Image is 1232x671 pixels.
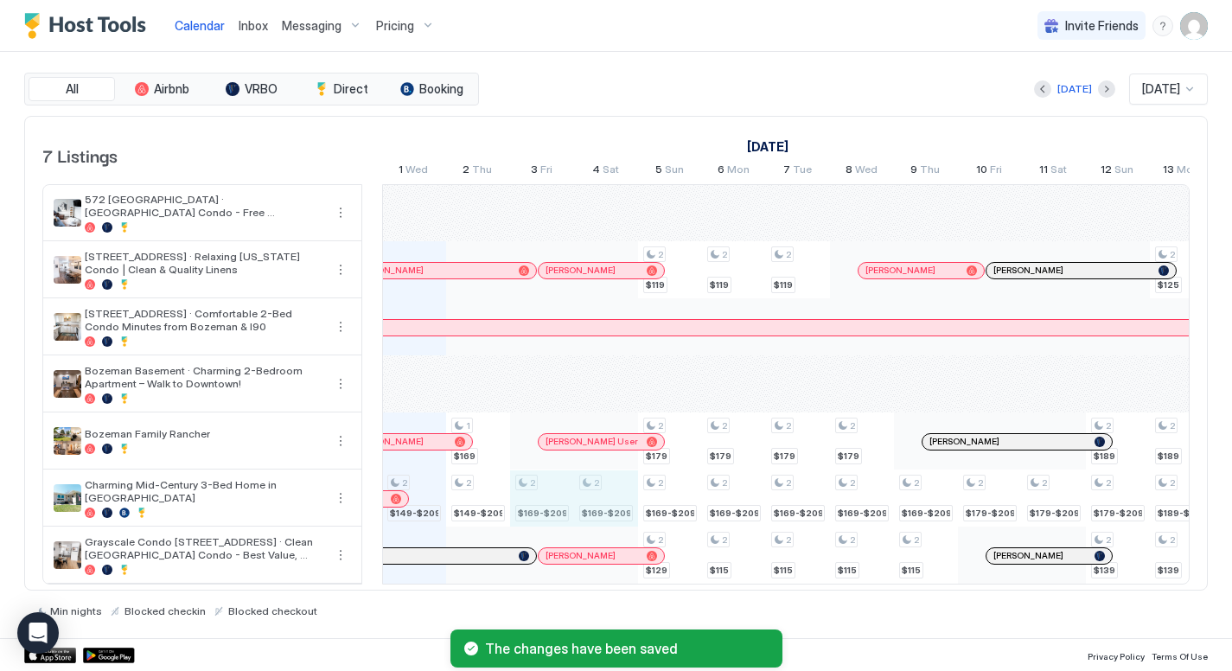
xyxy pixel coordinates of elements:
button: Airbnb [118,77,205,101]
span: $179-$209 [1094,508,1142,519]
span: $179 [838,451,859,462]
span: Tue [793,163,812,181]
div: listing image [54,256,81,284]
a: October 1, 2025 [743,134,793,159]
span: [PERSON_NAME] [354,436,424,447]
button: More options [330,545,351,566]
span: Min nights [50,604,102,617]
span: 2 [722,477,727,489]
span: 7 [783,163,790,181]
span: [STREET_ADDRESS] · Comfortable 2-Bed Condo Minutes from Bozeman & I90 [85,307,323,333]
span: Bozeman Basement · Charming 2-Bedroom Apartment – Walk to Downtown! [85,364,323,390]
span: 6 [718,163,725,181]
span: Thu [472,163,492,181]
a: October 11, 2025 [1035,159,1071,184]
a: October 8, 2025 [841,159,882,184]
div: menu [330,259,351,280]
div: listing image [54,427,81,455]
span: $169-$209 [902,508,950,519]
span: [PERSON_NAME] [993,265,1063,276]
span: $179 [710,451,731,462]
span: Wed [405,163,428,181]
span: Mon [727,163,750,181]
span: $115 [710,565,729,576]
span: $149-$209 [454,508,502,519]
span: 2 [786,249,791,260]
a: October 1, 2025 [394,159,432,184]
span: $115 [902,565,921,576]
a: October 5, 2025 [651,159,688,184]
span: 2 [786,477,791,489]
div: Open Intercom Messenger [17,612,59,654]
span: $169-$209 [838,508,886,519]
span: 2 [1170,534,1175,546]
span: 4 [592,163,600,181]
span: Calendar [175,18,225,33]
a: October 4, 2025 [588,159,623,184]
span: $179-$209 [966,508,1014,519]
span: Pricing [376,18,414,34]
span: 2 [402,477,407,489]
span: 2 [722,249,727,260]
span: 2 [1042,477,1047,489]
span: [PERSON_NAME] User [546,436,638,447]
a: October 9, 2025 [906,159,944,184]
span: 2 [1170,477,1175,489]
span: 1 [466,420,470,431]
span: $139 [1094,565,1115,576]
button: Direct [298,77,385,101]
span: Fri [540,163,552,181]
button: More options [330,259,351,280]
button: More options [330,431,351,451]
button: More options [330,202,351,223]
span: 7 Listings [42,142,118,168]
span: 2 [722,420,727,431]
span: 2 [658,534,663,546]
span: Sat [1050,163,1067,181]
span: 1 [399,163,403,181]
div: User profile [1180,12,1208,40]
span: $119 [646,279,665,291]
span: Sun [1114,163,1133,181]
a: Host Tools Logo [24,13,154,39]
div: menu [330,202,351,223]
span: [PERSON_NAME] [354,265,424,276]
span: 9 [910,163,917,181]
span: Charming Mid-Century 3-Bed Home in [GEOGRAPHIC_DATA] [85,478,323,504]
span: VRBO [245,81,278,97]
span: $119 [710,279,729,291]
a: October 7, 2025 [779,159,816,184]
span: 2 [786,420,791,431]
div: listing image [54,313,81,341]
span: 2 [978,477,983,489]
button: All [29,77,115,101]
span: $169-$209 [646,508,694,519]
button: [DATE] [1055,79,1095,99]
span: Thu [920,163,940,181]
span: 2 [786,534,791,546]
span: $129 [646,565,667,576]
a: October 2, 2025 [458,159,496,184]
span: 2 [914,534,919,546]
span: Blocked checkout [228,604,317,617]
span: $119 [774,279,793,291]
span: 2 [658,249,663,260]
span: Wed [855,163,878,181]
div: listing image [54,199,81,227]
span: $115 [774,565,793,576]
span: [DATE] [1142,81,1180,97]
span: 2 [850,420,855,431]
button: Booking [388,77,475,101]
span: $179 [646,451,667,462]
span: [PERSON_NAME] [546,550,616,561]
span: 2 [1170,420,1175,431]
span: Messaging [282,18,342,34]
button: More options [330,374,351,394]
div: menu [330,431,351,451]
span: 572 [GEOGRAPHIC_DATA] · [GEOGRAPHIC_DATA] Condo - Free Laundry/Central Location [85,193,323,219]
div: menu [330,545,351,566]
span: Grayscale Condo [STREET_ADDRESS] · Clean [GEOGRAPHIC_DATA] Condo - Best Value, Great Sleep [85,535,323,561]
a: October 12, 2025 [1096,159,1138,184]
span: 2 [722,534,727,546]
div: listing image [54,370,81,398]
